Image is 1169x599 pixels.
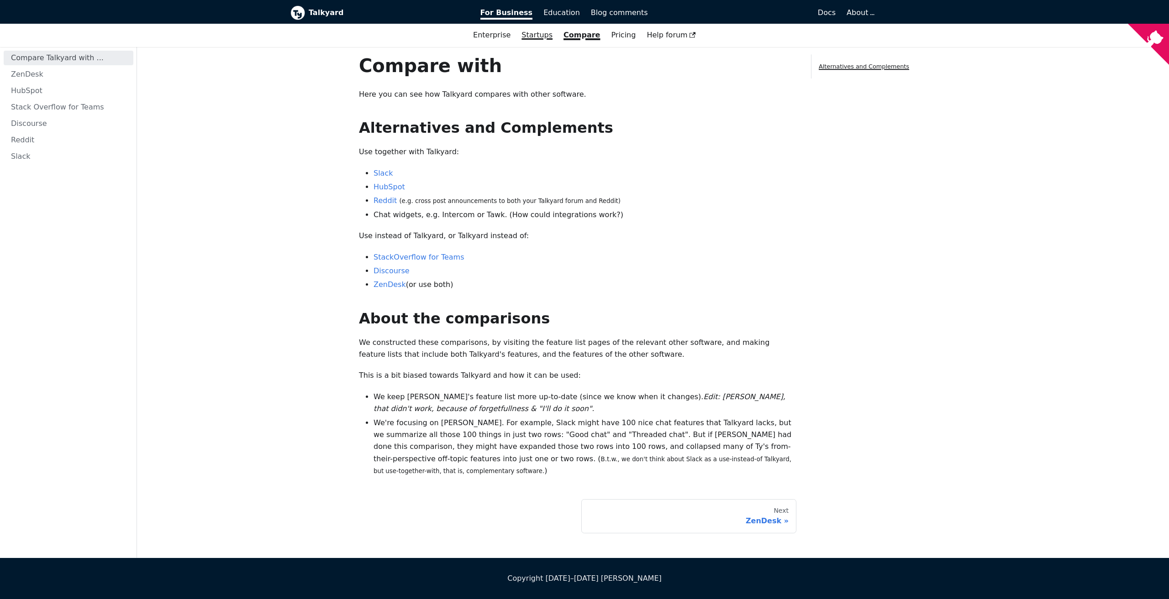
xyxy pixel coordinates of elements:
[847,8,873,17] a: About
[309,7,468,19] b: Talkyard
[581,499,796,534] a: NextZenDesk
[475,5,538,21] a: For Business
[4,67,133,82] a: ZenDesk
[4,149,133,164] a: Slack
[374,169,393,177] a: Slack
[4,116,133,131] a: Discourse
[359,337,796,361] p: We constructed these comparisons, by visiting the feature list pages of the relevant other softwa...
[359,309,796,328] h2: About the comparisons
[374,253,464,261] a: StackOverflow for Teams
[374,417,796,477] li: We're focusing on [PERSON_NAME]. For example, Slack might have 100 nice chat features that Talkya...
[359,230,796,242] p: Use instead of Talkyard, or Talkyard instead of:
[538,5,585,21] a: Education
[359,89,796,100] p: Here you can see how Talkyard compares with other software.
[591,8,648,17] span: Blog comments
[4,83,133,98] a: HubSpot
[818,8,836,17] span: Docs
[653,5,842,21] a: Docs
[399,198,621,204] small: (e.g. cross post announcements to both your Talkyard forum and Reddit)
[359,499,796,534] nav: Docs pages navigation
[374,280,406,289] a: ZenDesk
[563,31,600,39] a: Compare
[641,27,701,43] a: Help forum
[290,573,879,584] div: Copyright [DATE]–[DATE] [PERSON_NAME]
[374,391,796,415] li: We keep [PERSON_NAME]'s feature list more up-to-date (since we know when it changes).
[374,279,796,291] li: (or use both)
[606,27,641,43] a: Pricing
[374,209,796,221] li: Chat widgets, e.g. Intercom or Tawk. (How could integrations work?)
[359,119,796,137] h2: Alternatives and Complements
[589,516,789,526] div: ZenDesk
[4,51,133,65] a: Compare Talkyard with ...
[468,27,516,43] a: Enterprise
[819,63,909,70] a: Alternatives and Complements
[290,5,468,20] a: Talkyard logoTalkyard
[374,266,410,275] a: Discourse
[585,5,653,21] a: Blog comments
[516,27,558,43] a: Startups
[4,133,133,147] a: Reddit
[359,54,796,77] h1: Compare with
[290,5,305,20] img: Talkyard logo
[359,370,796,381] p: This is a bit biased towards Talkyard and how it can be used:
[359,146,796,158] p: Use together with Talkyard:
[374,196,397,205] a: Reddit
[4,100,133,115] a: Stack Overflow for Teams
[480,8,533,20] span: For Business
[543,8,580,17] span: Education
[647,31,696,39] span: Help forum
[589,507,789,515] div: Next
[374,182,405,191] a: HubSpot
